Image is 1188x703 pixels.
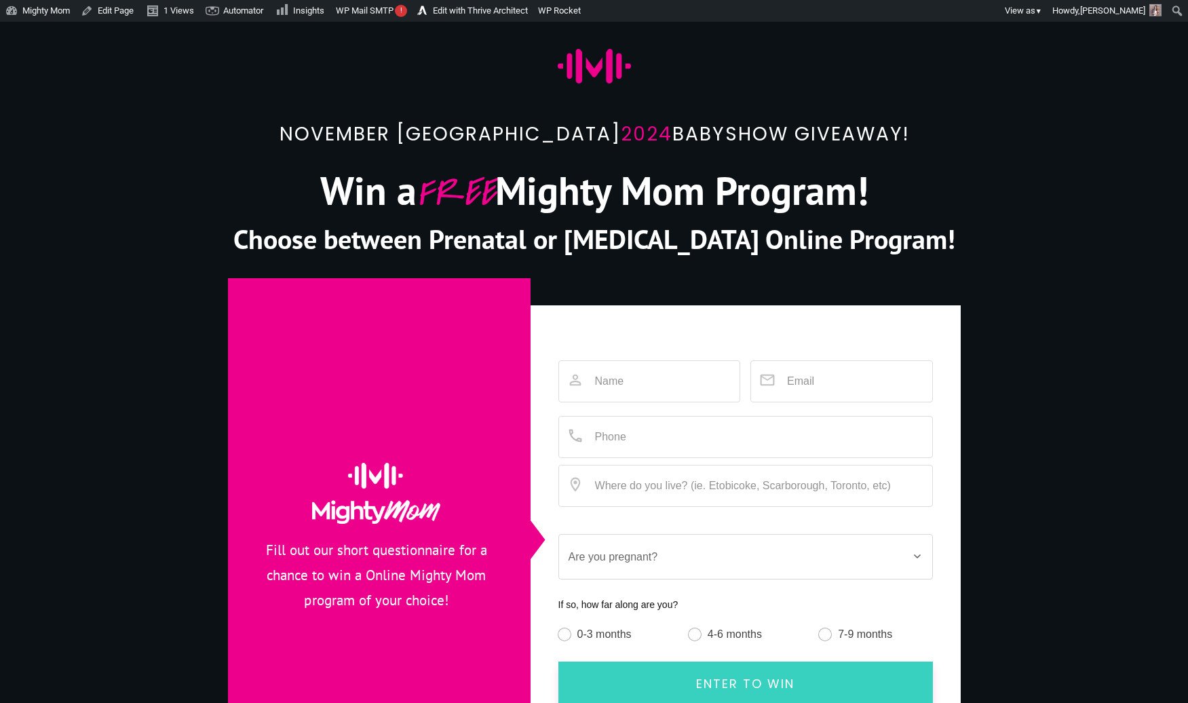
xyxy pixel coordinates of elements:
span: FREE [417,166,495,220]
span: Enter to Win [582,675,909,692]
input: Email [750,360,932,402]
span: Insights [293,5,324,16]
div: If so, how far along are you? [558,600,933,610]
span: Babyshow giveaway! [672,121,909,147]
span: ! [395,5,407,17]
span: 2024 [280,121,909,147]
span: November [GEOGRAPHIC_DATA] [280,121,621,147]
span: ▼ [1035,7,1042,16]
img: mighty-mom-ico [558,49,631,83]
span: [PERSON_NAME] [1080,5,1145,16]
span: Win a Mighty Mom Program! [320,165,868,216]
span: Choose between Prenatal or [MEDICAL_DATA] Online Program! [233,221,955,256]
img: logo-mighty-mom-full-light [312,463,441,524]
input: Name [558,360,740,402]
input: Where do you live? (ie. Etobicoke, Scarborough, Toronto, etc) [558,465,933,507]
p: Fill out our short questionnaire for a chance to win a Online Mighty Mom program of your choice! [256,538,497,629]
input: Phone [558,416,933,458]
